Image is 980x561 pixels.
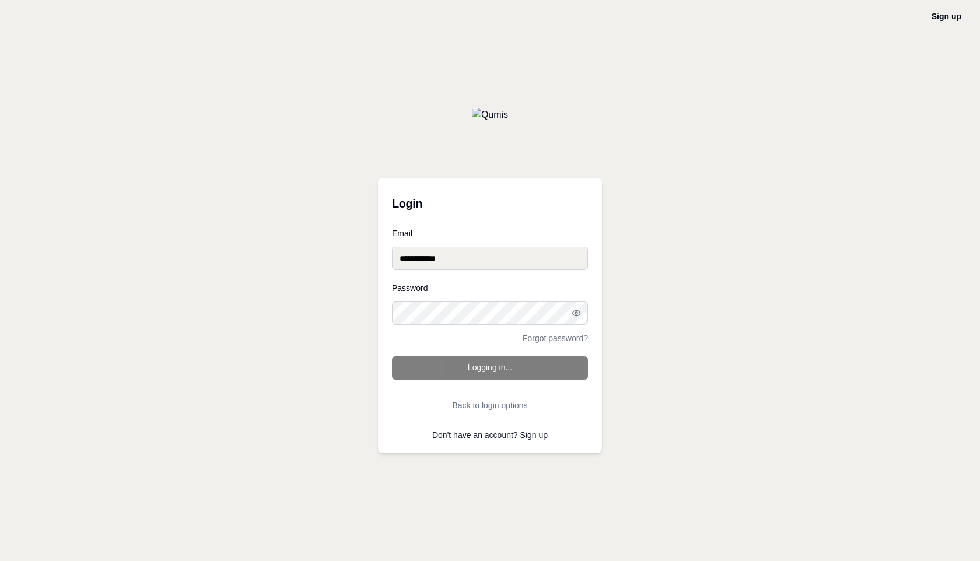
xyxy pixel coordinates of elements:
[472,108,508,122] img: Qumis
[520,430,548,440] a: Sign up
[932,12,961,21] a: Sign up
[392,284,588,292] label: Password
[392,192,588,215] h3: Login
[392,394,588,417] button: Back to login options
[523,334,588,342] a: Forgot password?
[392,431,588,439] p: Don't have an account?
[392,229,588,237] label: Email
